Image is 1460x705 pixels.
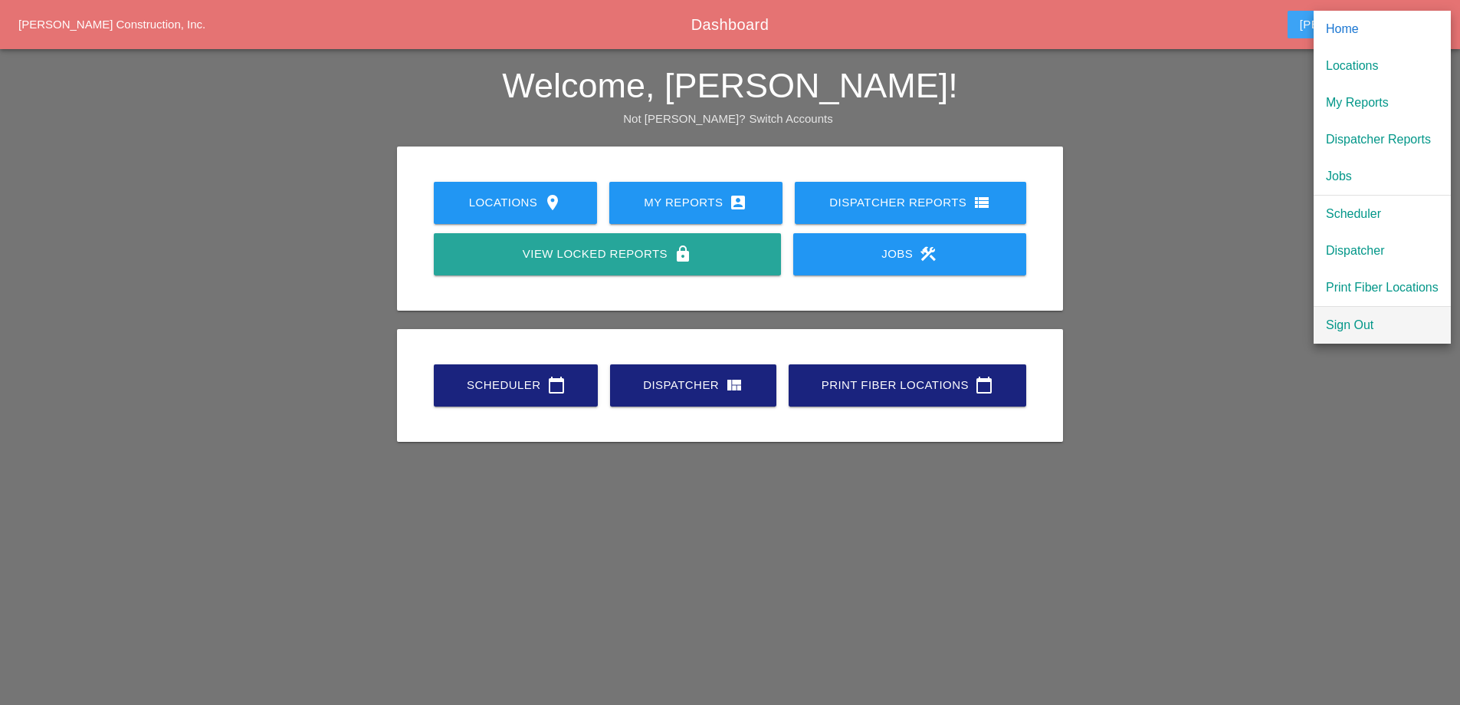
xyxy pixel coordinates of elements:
div: [PERSON_NAME] [1300,15,1423,34]
a: Scheduler [434,364,598,407]
div: Locations [458,193,573,212]
div: Dispatcher [635,376,752,394]
a: [PERSON_NAME] Construction, Inc. [18,18,205,31]
a: Dispatcher Reports [795,182,1026,224]
a: Dispatcher Reports [1314,121,1451,158]
div: Jobs [818,245,1002,263]
span: Dashboard [691,16,769,33]
i: view_list [973,193,991,212]
a: My Reports [1314,84,1451,121]
a: Dispatcher [1314,232,1451,269]
div: Home [1326,20,1439,38]
a: Switch Accounts [750,112,833,125]
div: View Locked Reports [458,245,756,263]
span: Not [PERSON_NAME]? [623,112,745,125]
a: Locations [1314,48,1451,84]
i: location_on [543,193,562,212]
div: Print Fiber Locations [813,376,1002,394]
a: Jobs [793,233,1026,275]
a: My Reports [609,182,782,224]
a: Jobs [1314,158,1451,195]
div: Print Fiber Locations [1326,278,1439,297]
i: lock [674,245,692,263]
a: Locations [434,182,597,224]
button: [PERSON_NAME] [1288,11,1435,38]
div: Dispatcher [1326,242,1439,260]
div: Scheduler [458,376,573,394]
div: Dispatcher Reports [819,193,1002,212]
div: My Reports [634,193,758,212]
i: construction [919,245,937,263]
div: Sign Out [1326,316,1439,334]
i: calendar_today [975,376,993,394]
a: Home [1314,11,1451,48]
div: Dispatcher Reports [1326,130,1439,149]
i: view_quilt [725,376,743,394]
a: Scheduler [1314,196,1451,232]
div: My Reports [1326,94,1439,112]
div: Scheduler [1326,205,1439,223]
a: View Locked Reports [434,233,780,275]
a: Print Fiber Locations [1314,269,1451,306]
div: Jobs [1326,167,1439,186]
a: Print Fiber Locations [789,364,1026,407]
a: Dispatcher [610,364,776,407]
i: account_box [729,193,747,212]
i: calendar_today [547,376,566,394]
div: Locations [1326,57,1439,75]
